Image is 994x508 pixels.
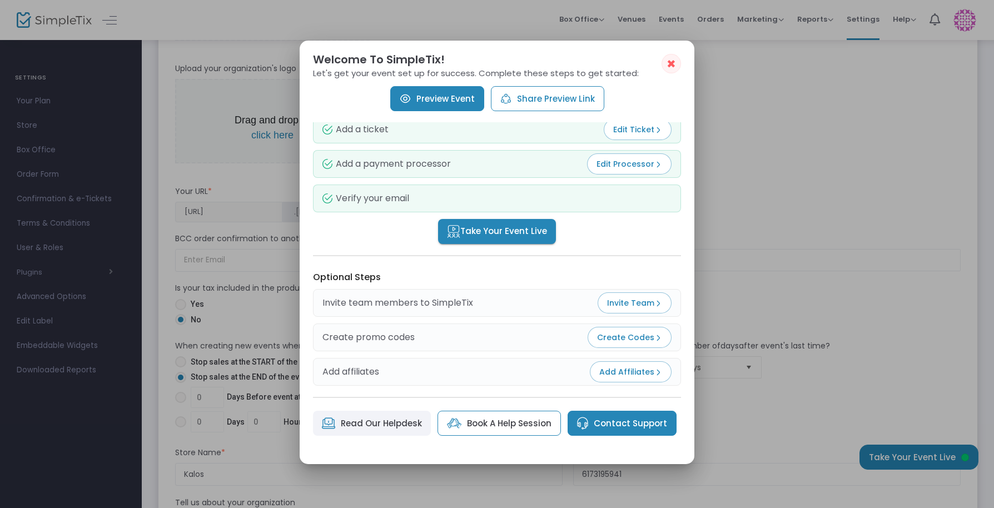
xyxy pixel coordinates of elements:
h3: Optional Steps [313,272,681,282]
a: Read Our Helpdesk [313,411,431,436]
a: Book A Help Session [438,411,561,436]
div: Add affiliates [322,365,379,378]
a: Preview Event [390,86,484,111]
span: Create Codes [597,332,662,343]
span: Invite Team [607,297,662,308]
div: Verify your email [322,193,409,203]
button: Edit Ticket [604,119,672,140]
button: ✖ [662,54,681,73]
button: Share Preview Link [491,86,604,111]
button: Invite Team [598,292,672,313]
h2: Welcome To SimpleTix! [313,54,681,65]
button: Create Codes [588,327,672,348]
button: Edit Processor [587,153,672,175]
span: Add Affiliates [599,366,662,377]
a: Contact Support [568,411,677,436]
div: Invite team members to SimpleTix [322,296,473,310]
button: Add Affiliates [590,361,672,382]
span: Take Your Event Live [447,225,547,238]
div: Add a ticket [322,124,389,135]
div: Create promo codes [322,331,415,344]
button: Take Your Event Live [438,219,556,244]
p: Let's get your event set up for success. Complete these steps to get started: [313,69,681,77]
span: ✖ [667,57,676,71]
span: Edit Processor [597,158,662,170]
span: Edit Ticket [613,124,662,135]
div: Add a payment processor [322,159,451,169]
